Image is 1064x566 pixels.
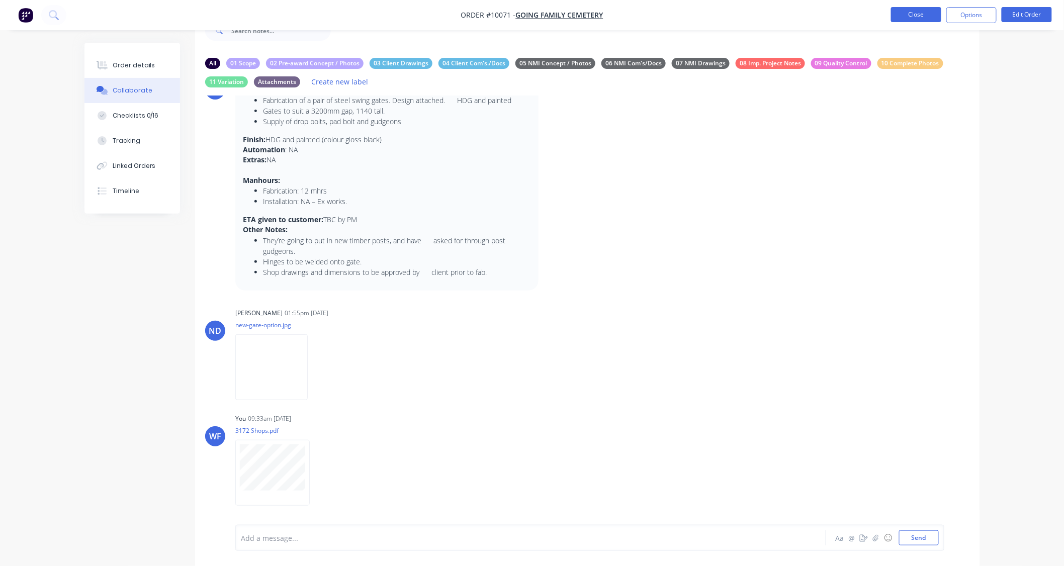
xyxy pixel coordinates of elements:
div: 09:33am [DATE] [248,414,291,423]
li: Gates to suit a 3200mm gap, 1140 tall. [263,106,531,116]
button: Order details [84,53,180,78]
div: Attachments [254,76,300,87]
div: Tracking [113,136,140,145]
div: Linked Orders [113,161,156,170]
strong: Automation [243,145,285,154]
button: Linked Orders [84,153,180,178]
div: WF [209,430,221,442]
strong: Finish: [243,135,265,144]
div: 03 Client Drawings [370,58,432,69]
div: Timeline [113,186,139,196]
button: Collaborate [84,78,180,103]
button: @ [846,532,858,544]
div: Collaborate [113,86,152,95]
button: Send [899,530,939,545]
div: [PERSON_NAME] [235,309,283,318]
p: NA [243,155,531,165]
p: TBC by PM [243,215,531,225]
p: HDG and painted (colour gloss black) [243,135,531,145]
strong: Extras: [243,155,267,164]
div: 01 Scope [226,58,260,69]
li: They’re going to put in new timber posts, and have asked for through post gudgeons. [263,235,531,256]
div: 02 Pre-award Concept / Photos [266,58,364,69]
img: Factory [18,8,33,23]
div: All [205,58,220,69]
p: 3172 Shops.pdf [235,426,320,435]
div: 11 Variation [205,76,248,87]
div: 07 NMI Drawings [672,58,730,69]
button: Options [946,7,997,23]
button: Edit Order [1002,7,1052,22]
strong: Manhours: [243,175,280,185]
div: 08 Imp. Project Notes [736,58,805,69]
div: Checklists 0/16 [113,111,159,120]
button: Aa [834,532,846,544]
button: Timeline [84,178,180,204]
button: Tracking [84,128,180,153]
div: 01:55pm [DATE] [285,309,328,318]
div: Order details [113,61,155,70]
div: ND [209,325,222,337]
div: 05 NMI Concept / Photos [515,58,595,69]
li: Shop drawings and dimensions to be approved by client prior to fab. [263,267,531,277]
input: Search notes... [231,21,331,41]
div: 04 Client Com's./Docs [438,58,509,69]
button: Checklists 0/16 [84,103,180,128]
button: Close [891,7,941,22]
div: You [235,414,246,423]
strong: ETA given to customer: [243,215,323,224]
button: ☺ [882,532,894,544]
button: Create new label [306,75,374,88]
li: Supply of drop bolts, pad bolt and gudgeons [263,116,531,127]
div: 06 NMI Com's/Docs [601,58,666,69]
li: Fabrication of a pair of steel swing gates. Design attached. HDG and painted [263,95,531,106]
div: 09 Quality Control [811,58,871,69]
li: Fabrication: 12 mhrs [263,185,531,196]
li: Hinges to be welded onto gate. [263,256,531,267]
span: Order #10071 - [461,11,516,20]
p: : NA [243,145,531,155]
p: new-gate-option.jpg [235,321,318,329]
li: Installation: NA – Ex works. [263,196,531,207]
div: 10 Complete Photos [877,58,943,69]
a: Going Family Cemetery [516,11,603,20]
strong: Other Notes: [243,225,288,234]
